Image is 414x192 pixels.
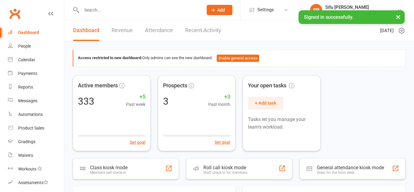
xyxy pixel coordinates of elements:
div: Calendar [18,57,35,62]
span: Signed in successfully. [304,14,353,20]
div: 333 [78,96,94,106]
div: Assessments [18,180,48,185]
div: SP [310,4,322,16]
p: Tasks let you manage your team's workload. [248,116,316,131]
strong: Access restricted to new dashboard: [78,56,142,60]
div: Dashboard [18,30,39,35]
a: Workouts [8,162,64,176]
span: Active members [78,81,118,90]
span: Past month [208,101,230,108]
div: Roll call kiosk mode [203,165,247,170]
a: Calendar [8,53,64,67]
div: Automations [18,112,43,117]
a: Dashboard [73,20,99,41]
div: General attendance kiosk mode [317,165,384,170]
div: Only admins can see the new dashboard. [78,55,401,62]
div: Reports [18,85,33,89]
span: Past week [126,101,145,108]
div: Head Academy Kung Fu South Pty Ltd [325,10,397,15]
a: Automations [8,108,64,121]
div: Gradings [18,139,35,144]
span: +3 [208,93,230,101]
a: Reports [8,80,64,94]
span: Settings [257,3,274,17]
span: Your open tasks [248,81,294,90]
a: People [8,39,64,53]
span: +5 [126,93,145,101]
button: × [393,10,404,23]
a: Messages [8,94,64,108]
a: Clubworx [7,6,22,21]
div: Workouts [18,167,36,171]
div: Class kiosk mode [90,165,128,170]
button: Set goal [130,139,145,146]
a: Revenue [112,20,133,41]
div: Payments [18,71,37,76]
div: Waivers [18,153,33,158]
div: Great for the front desk [317,170,384,175]
div: Sifu [PERSON_NAME] [325,5,397,10]
input: Search... [80,6,199,14]
button: + Add task [248,97,283,109]
div: Messages [18,98,37,103]
a: Dashboard [8,26,64,39]
button: Set goal [215,139,230,146]
a: Recent Activity [185,20,221,41]
div: Product Sales [18,126,44,130]
span: Add [217,8,225,12]
span: [DATE] [380,27,394,34]
a: Gradings [8,135,64,149]
div: Staff check-in for members [203,170,247,175]
a: Attendance [145,20,173,41]
div: 3 [163,96,169,106]
a: Assessments [8,176,64,190]
a: Waivers [8,149,64,162]
span: Prospects [163,81,187,90]
button: Add [207,5,232,15]
div: Members self check-in [90,170,128,175]
a: Payments [8,67,64,80]
div: People [18,44,31,49]
button: Enable general access [217,55,259,62]
a: Product Sales [8,121,64,135]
